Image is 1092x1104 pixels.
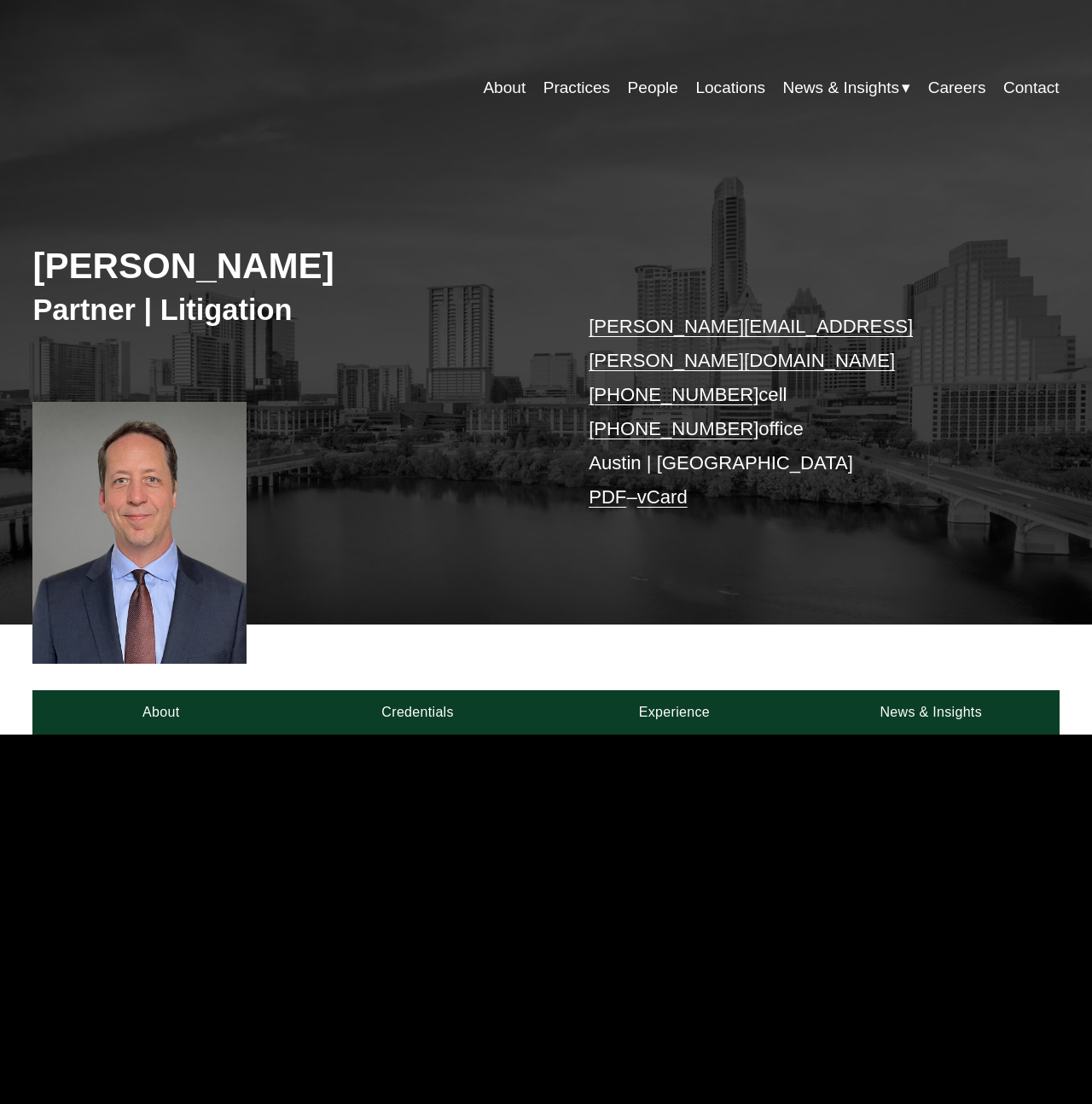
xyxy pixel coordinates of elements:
[483,72,526,104] a: About
[32,292,546,328] h3: Partner | Litigation
[589,486,626,508] a: PDF
[289,690,546,735] a: Credentials
[628,72,678,104] a: People
[543,72,610,104] a: Practices
[32,244,546,288] h2: [PERSON_NAME]
[589,384,758,405] a: [PHONE_NUMBER]
[695,72,765,104] a: Locations
[928,72,986,104] a: Careers
[546,690,803,735] a: Experience
[803,690,1060,735] a: News & Insights
[589,310,1016,514] p: cell office Austin | [GEOGRAPHIC_DATA] –
[589,316,913,371] a: [PERSON_NAME][EMAIL_ADDRESS][PERSON_NAME][DOMAIN_NAME]
[32,690,289,735] a: About
[782,73,899,102] span: News & Insights
[1003,72,1060,104] a: Contact
[782,72,910,104] a: folder dropdown
[589,418,758,439] a: [PHONE_NUMBER]
[637,486,688,508] a: vCard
